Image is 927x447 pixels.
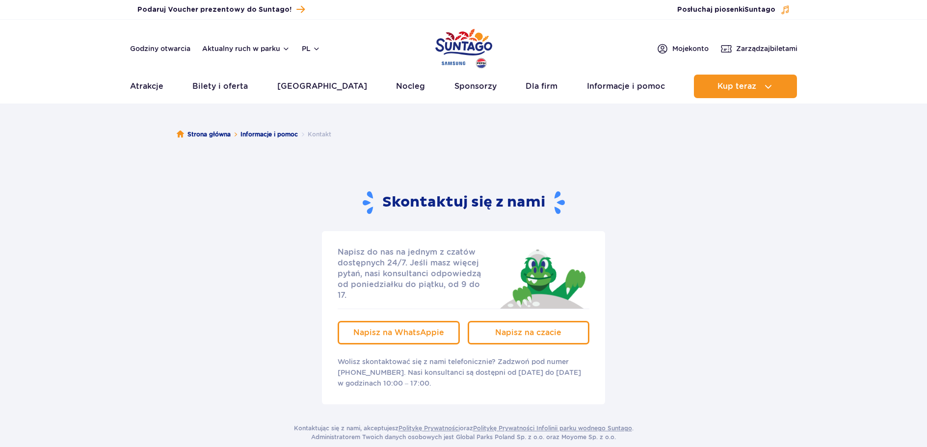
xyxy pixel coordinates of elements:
span: Napisz na czacie [495,328,561,337]
a: Informacje i pomoc [587,75,665,98]
h2: Skontaktuj się z nami [363,190,565,215]
span: Kup teraz [717,82,756,91]
a: Bilety i oferta [192,75,248,98]
a: [GEOGRAPHIC_DATA] [277,75,367,98]
a: Sponsorzy [454,75,497,98]
a: Zarządzajbiletami [720,43,797,54]
a: Podaruj Voucher prezentowy do Suntago! [137,3,305,16]
li: Kontakt [298,130,331,139]
span: Suntago [744,6,775,13]
p: Wolisz skontaktować się z nami telefonicznie? Zadzwoń pod numer [PHONE_NUMBER]. Nasi konsultanci ... [338,356,589,389]
img: Jay [494,247,589,309]
p: Napisz do nas na jednym z czatów dostępnych 24/7. Jeśli masz więcej pytań, nasi konsultanci odpow... [338,247,491,301]
a: Politykę Prywatności Infolinii parku wodnego Suntago [473,424,632,432]
button: Posłuchaj piosenkiSuntago [677,5,790,15]
button: Kup teraz [694,75,797,98]
a: Napisz na czacie [468,321,590,344]
a: Politykę Prywatności [398,424,460,432]
a: Godziny otwarcia [130,44,190,53]
button: pl [302,44,320,53]
a: Napisz na WhatsAppie [338,321,460,344]
span: Moje konto [672,44,709,53]
span: Napisz na WhatsAppie [353,328,444,337]
a: Dla firm [526,75,557,98]
a: Informacje i pomoc [240,130,298,139]
a: Strona główna [177,130,231,139]
a: Nocleg [396,75,425,98]
a: Park of Poland [435,25,492,70]
a: Mojekonto [657,43,709,54]
span: Zarządzaj biletami [736,44,797,53]
span: Posłuchaj piosenki [677,5,775,15]
button: Aktualny ruch w parku [202,45,290,53]
p: Kontaktując się z nami, akceptujesz oraz . Administratorem Twoich danych osobowych jest Global Pa... [294,424,634,442]
a: Atrakcje [130,75,163,98]
span: Podaruj Voucher prezentowy do Suntago! [137,5,291,15]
